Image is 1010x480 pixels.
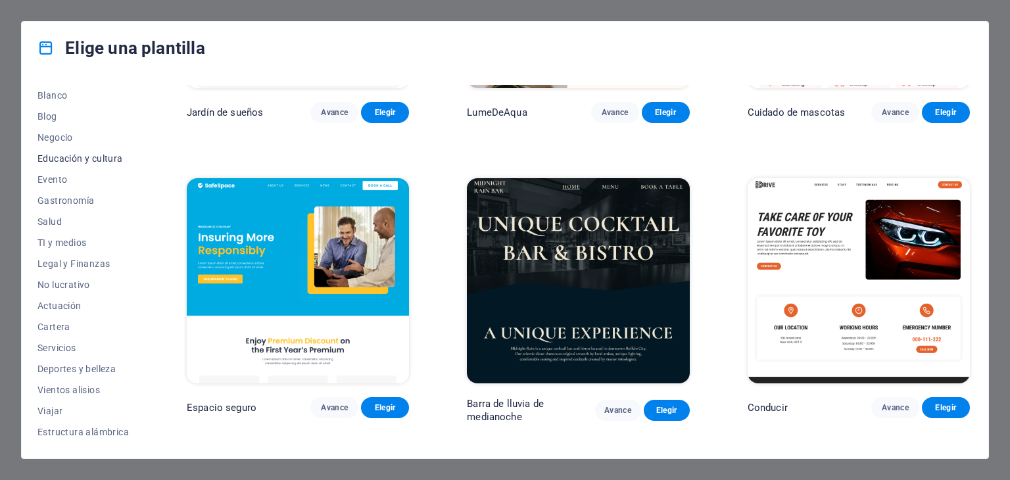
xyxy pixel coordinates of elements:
button: Legal y Finanzas [37,253,129,274]
font: Legal y Finanzas [37,258,110,269]
font: Deportes y belleza [37,364,116,374]
font: Barra de lluvia de medianoche [467,398,544,423]
font: Actuación [37,300,82,311]
button: Avance [591,102,639,123]
font: Servicios [37,343,76,353]
button: Estructura alámbrica [37,421,129,443]
button: Elegir [361,102,409,123]
font: Elegir [375,403,396,412]
button: Elegir [644,400,690,421]
img: Barra de lluvia de medianoche [467,178,689,383]
font: Elegir [655,108,676,117]
font: Salud [37,216,62,227]
font: TI y medios [37,237,86,248]
font: Gastronomía [37,195,94,206]
button: Elegir [642,102,690,123]
font: Elige una plantilla [65,38,205,58]
button: Avance [871,102,919,123]
font: Blanco [37,90,67,101]
font: Elegir [935,108,956,117]
button: Educación y cultura [37,148,129,169]
font: Avance [882,403,909,412]
button: Actuación [37,295,129,316]
font: Conducir [748,402,788,414]
font: Vientos alisios [37,385,100,395]
font: No lucrativo [37,279,90,290]
font: Elegir [935,403,956,412]
font: Educación y cultura [37,153,123,164]
font: Avance [321,108,348,117]
button: Avance [595,400,641,421]
font: Avance [321,403,348,412]
button: Elegir [922,397,970,418]
img: Espacio seguro [187,178,409,383]
button: Servicios [37,337,129,358]
button: No lucrativo [37,274,129,295]
button: Deportes y belleza [37,358,129,379]
button: Salud [37,211,129,232]
font: Elegir [375,108,396,117]
button: Avance [310,102,358,123]
button: Vientos alisios [37,379,129,400]
button: Evento [37,169,129,190]
font: Espacio seguro [187,402,256,414]
button: Elegir [361,397,409,418]
button: Avance [871,397,919,418]
font: Avance [602,108,629,117]
button: Viajar [37,400,129,421]
font: Estructura alámbrica [37,427,129,437]
font: Elegir [656,406,677,415]
button: Cartera [37,316,129,337]
button: Elegir [922,102,970,123]
button: TI y medios [37,232,129,253]
button: Avance [310,397,358,418]
font: Avance [604,406,631,415]
font: Cartera [37,322,70,332]
img: Conducir [748,178,970,383]
font: LumeDeAqua [467,107,527,118]
button: Blanco [37,85,129,106]
font: Viajar [37,406,62,416]
button: Blog [37,106,129,127]
button: Negocio [37,127,129,148]
font: Avance [882,108,909,117]
font: Negocio [37,132,73,143]
font: Cuidado de mascotas [748,107,846,118]
font: Evento [37,174,67,185]
font: Jardín de sueños [187,107,263,118]
font: Blog [37,111,57,122]
button: Gastronomía [37,190,129,211]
